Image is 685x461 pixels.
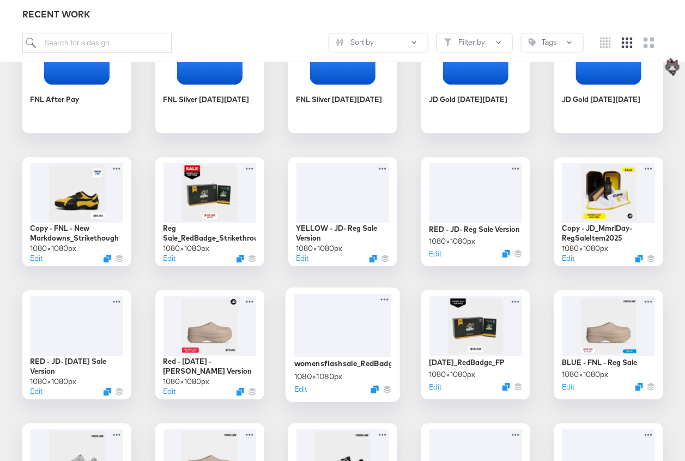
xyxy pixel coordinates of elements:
div: RED - JD- Reg Sale Version1080×1080pxEditDuplicate [421,157,530,266]
svg: Large grid [644,37,654,48]
svg: Duplicate [369,255,377,262]
div: JD Gold [DATE][DATE] [554,24,663,133]
div: Reg Sale_RedBadge_Strikethrough1080×1080pxEditDuplicate [155,157,264,266]
div: RECENT WORK [22,8,663,21]
svg: Duplicate [635,255,643,262]
div: 1080 × 1080 px [163,376,210,387]
div: 1080 × 1080 px [562,243,609,254]
svg: Small grid [600,37,611,48]
svg: Duplicate [237,388,244,396]
div: Red - [DATE] - [PERSON_NAME] Version1080×1080pxEditDuplicate [155,290,264,399]
button: Edit [429,382,442,392]
svg: Duplicate [635,383,643,391]
div: 1080 × 1080 px [31,243,77,254]
button: Edit [294,384,307,394]
div: FNL After Pay [31,94,80,105]
div: 1080 × 1080 px [294,371,342,381]
div: 1080 × 1080 px [296,243,343,254]
svg: Duplicate [502,250,510,258]
button: Edit [296,253,309,264]
button: Edit [562,382,575,392]
svg: Duplicate [104,388,111,396]
div: [DATE]_RedBadge_FP [429,357,505,368]
div: YELLOW - JD- Reg Sale Version [296,223,389,243]
div: Copy - JD_MmrlDay-RegSaleItem20251080×1080pxEditDuplicate [554,157,663,266]
div: FNL Silver [DATE][DATE] [296,94,383,105]
div: JD Gold [DATE][DATE] [421,24,530,133]
div: RED - JD- [DATE] Sale Version [31,356,123,376]
div: FNL After Pay [22,24,131,133]
div: JD Gold [DATE][DATE] [429,94,508,105]
div: womensflashsale_RedBadge_Strikethrough [294,358,391,368]
svg: Medium grid [622,37,633,48]
div: Red - [DATE] - [PERSON_NAME] Version [163,356,256,376]
div: 1080 × 1080 px [429,369,476,380]
button: Edit [163,386,176,397]
svg: Duplicate [371,385,379,393]
div: 1080 × 1080 px [31,376,77,387]
button: FilterFilter by [437,33,513,52]
div: RED - JD- [DATE] Sale Version1080×1080pxEditDuplicate [22,290,131,399]
svg: Filter [444,38,452,46]
svg: Duplicate [104,255,111,262]
div: womensflashsale_RedBadge_Strikethrough1080×1080pxEditDuplicate [286,288,400,402]
button: SlidersSort by [329,33,428,52]
button: Edit [562,253,575,264]
svg: Sliders [336,38,344,46]
div: YELLOW - JD- Reg Sale Version1080×1080pxEditDuplicate [288,157,397,266]
button: TagTags [521,33,584,52]
div: BLUE - FNL - Reg Sale [562,357,638,368]
button: Edit [163,253,176,264]
div: JD Gold [DATE][DATE] [562,94,641,105]
div: FNL Silver [DATE][DATE] [163,94,250,105]
svg: Duplicate [237,255,244,262]
div: 1080 × 1080 px [429,236,476,247]
div: Copy - FNL - New Markdowns_Strikethough1080×1080pxEditDuplicate [22,157,131,266]
div: BLUE - FNL - Reg Sale1080×1080pxEditDuplicate [554,290,663,399]
div: RED - JD- Reg Sale Version [429,224,520,235]
button: Edit [429,249,442,259]
div: FNL Silver [DATE][DATE] [155,24,264,133]
div: Copy - JD_MmrlDay-RegSaleItem2025 [562,223,655,243]
input: Search for a design [22,33,172,53]
button: Edit [31,386,43,397]
div: 1080 × 1080 px [163,243,210,254]
div: Reg Sale_RedBadge_Strikethrough [163,223,256,243]
div: [DATE]_RedBadge_FP1080×1080pxEditDuplicate [421,290,530,399]
div: FNL Silver [DATE][DATE] [288,24,397,133]
svg: Duplicate [502,383,510,391]
div: 1080 × 1080 px [562,369,609,380]
button: Edit [31,253,43,264]
div: Copy - FNL - New Markdowns_Strikethough [31,223,123,243]
svg: Tag [529,38,536,46]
